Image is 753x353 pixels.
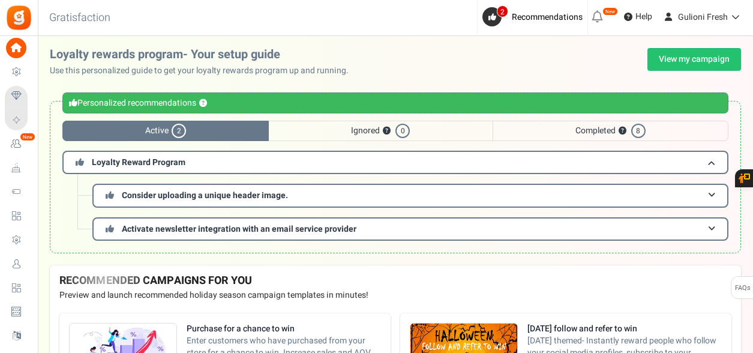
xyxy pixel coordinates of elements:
em: New [20,133,35,141]
span: Help [632,11,652,23]
span: FAQs [734,277,751,300]
img: Gratisfaction [5,4,32,31]
strong: Purchase for a chance to win [187,323,381,335]
p: Use this personalized guide to get your loyalty rewards program up and running. [50,65,358,77]
div: Personalized recommendations [62,92,728,113]
h3: Gratisfaction [36,6,124,30]
span: Active [62,121,269,141]
span: Gulioni Fresh [678,11,728,23]
h4: RECOMMENDED CAMPAIGNS FOR YOU [59,275,731,287]
a: 2 Recommendations [482,7,587,26]
span: Ignored [269,121,492,141]
span: Recommendations [512,11,583,23]
span: Completed [493,121,728,141]
span: Consider uploading a unique header image. [122,189,288,202]
span: 8 [631,124,646,138]
em: New [602,7,618,16]
a: Help [619,7,657,26]
button: ? [383,127,391,135]
a: New [5,134,32,154]
span: 2 [497,5,508,17]
a: View my campaign [647,48,741,71]
span: Loyalty Reward Program [92,156,185,169]
button: ? [199,100,207,107]
span: 0 [395,124,410,138]
span: 2 [172,124,186,138]
span: Activate newsletter integration with an email service provider [122,223,356,235]
button: ? [619,127,626,135]
strong: [DATE] follow and refer to win [527,323,722,335]
h2: Loyalty rewards program- Your setup guide [50,48,358,61]
p: Preview and launch recommended holiday season campaign templates in minutes! [59,289,731,301]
